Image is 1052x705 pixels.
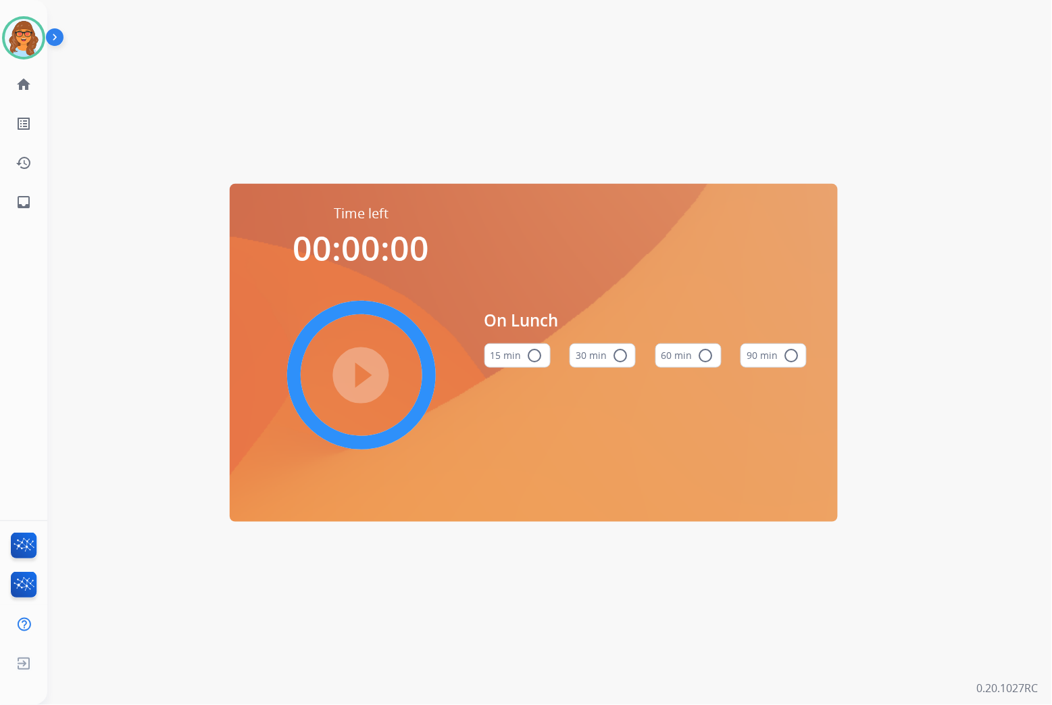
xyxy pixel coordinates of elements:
[783,347,799,364] mat-icon: radio_button_unchecked
[527,347,543,364] mat-icon: radio_button_unchecked
[698,347,714,364] mat-icon: radio_button_unchecked
[655,343,722,368] button: 60 min
[16,76,32,93] mat-icon: home
[334,204,389,223] span: Time left
[741,343,807,368] button: 90 min
[16,155,32,171] mat-icon: history
[5,19,43,57] img: avatar
[612,347,628,364] mat-icon: radio_button_unchecked
[16,116,32,132] mat-icon: list_alt
[484,343,551,368] button: 15 min
[484,308,807,333] span: On Lunch
[293,225,430,271] span: 00:00:00
[977,681,1038,697] p: 0.20.1027RC
[570,343,636,368] button: 30 min
[16,194,32,210] mat-icon: inbox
